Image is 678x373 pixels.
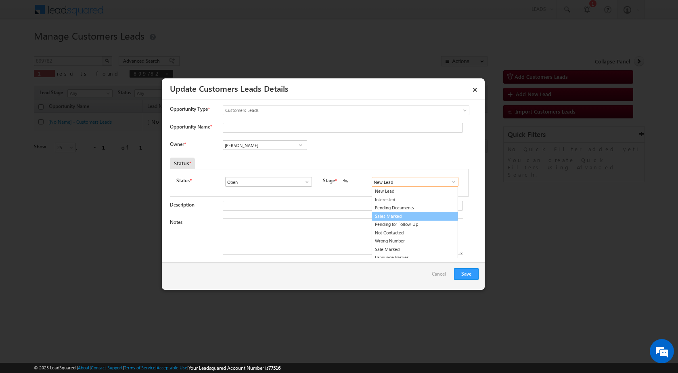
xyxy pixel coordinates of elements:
[372,187,458,196] a: New Lead
[110,249,146,260] em: Start Chat
[10,75,147,242] textarea: Type your message and hit 'Enter'
[188,365,280,371] span: Your Leadsquared Account Number is
[372,220,458,229] a: Pending for Follow-Up
[42,42,136,53] div: Chat with us now
[132,4,152,23] div: Minimize live chat window
[323,177,335,184] label: Stage
[372,196,458,204] a: Interested
[372,204,458,212] a: Pending Documents
[372,212,458,221] a: Sales Marked
[170,202,195,208] label: Description
[170,124,212,130] label: Opportunity Name
[372,253,458,262] a: Language Barrier
[34,364,280,372] span: © 2025 LeadSquared | | | | |
[268,365,280,371] span: 77516
[225,177,312,187] input: Type to Search
[170,219,182,225] label: Notes
[372,237,458,245] a: Wrong Number
[300,178,310,186] a: Show All Items
[78,365,90,370] a: About
[223,105,469,115] a: Customers Leads
[372,177,458,187] input: Type to Search
[157,365,187,370] a: Acceptable Use
[223,107,436,114] span: Customers Leads
[14,42,34,53] img: d_60004797649_company_0_60004797649
[372,245,458,254] a: Sale Marked
[170,141,186,147] label: Owner
[295,141,306,149] a: Show All Items
[468,81,482,95] a: ×
[91,365,123,370] a: Contact Support
[223,140,307,150] input: Type to Search
[124,365,155,370] a: Terms of Service
[446,178,456,186] a: Show All Items
[176,177,190,184] label: Status
[432,268,450,284] a: Cancel
[170,158,195,169] div: Status
[170,105,208,113] span: Opportunity Type
[454,268,479,280] button: Save
[372,229,458,237] a: Not Contacted
[170,82,289,94] a: Update Customers Leads Details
